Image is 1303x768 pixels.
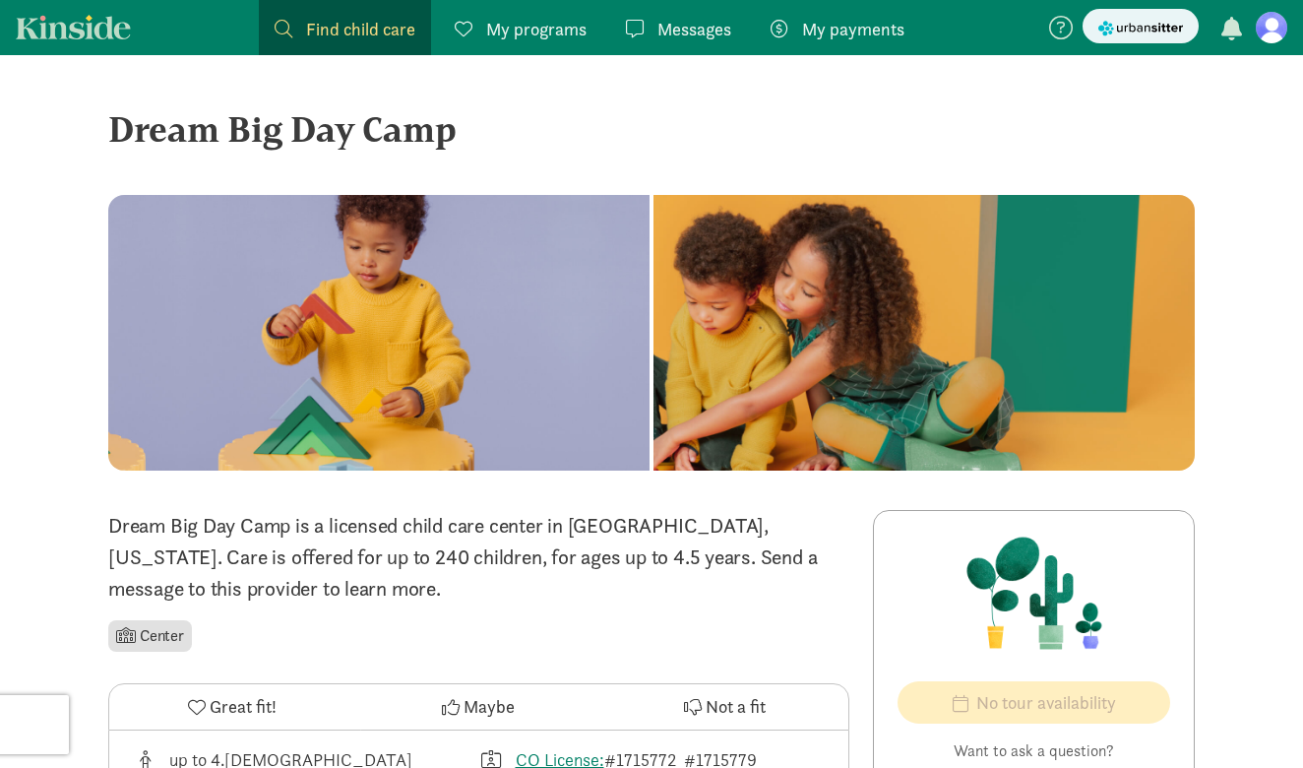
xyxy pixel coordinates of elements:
p: Dream Big Day Camp is a licensed child care center in [GEOGRAPHIC_DATA], [US_STATE]. Care is offe... [108,510,849,605]
button: Great fit! [109,684,355,730]
a: Kinside [16,15,131,39]
div: Dream Big Day Camp [108,102,1195,156]
button: No tour availability [898,681,1170,724]
button: Not a fit [602,684,848,730]
span: Find child care [306,16,415,42]
span: My payments [802,16,904,42]
p: Want to ask a question? [898,739,1170,763]
li: Center [108,620,192,652]
span: Messages [657,16,731,42]
span: Not a fit [706,693,766,720]
span: No tour availability [976,689,1116,716]
img: urbansitter_logo_small.svg [1098,18,1183,38]
button: Maybe [355,684,601,730]
span: My programs [486,16,587,42]
span: Maybe [464,693,515,720]
span: Great fit! [210,693,277,720]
